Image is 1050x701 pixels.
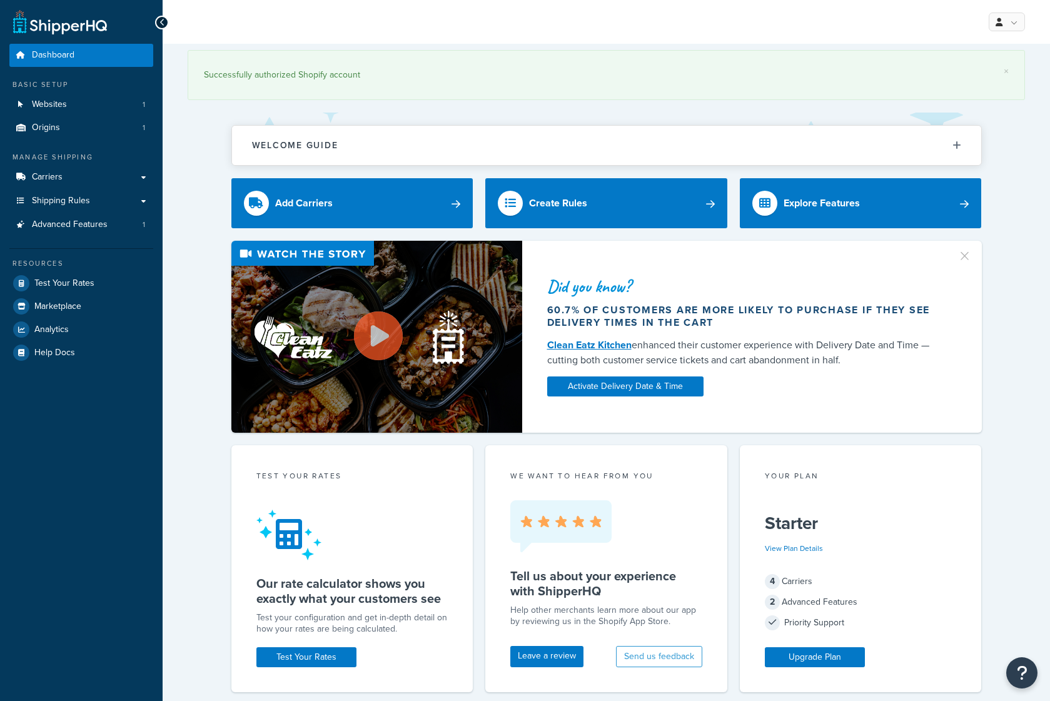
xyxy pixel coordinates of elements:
[204,66,1009,84] div: Successfully authorized Shopify account
[510,470,702,482] p: we want to hear from you
[9,116,153,139] a: Origins1
[765,574,780,589] span: 4
[485,178,727,228] a: Create Rules
[32,50,74,61] span: Dashboard
[9,295,153,318] a: Marketplace
[547,304,942,329] div: 60.7% of customers are more likely to purchase if they see delivery times in the cart
[32,219,108,230] span: Advanced Features
[765,543,823,554] a: View Plan Details
[765,595,780,610] span: 2
[547,376,704,396] a: Activate Delivery Date & Time
[547,338,942,368] div: enhanced their customer experience with Delivery Date and Time — cutting both customer service ti...
[32,172,63,183] span: Carriers
[9,116,153,139] li: Origins
[32,99,67,110] span: Websites
[256,576,448,606] h5: Our rate calculator shows you exactly what your customers see
[9,79,153,90] div: Basic Setup
[9,318,153,341] a: Analytics
[32,123,60,133] span: Origins
[765,513,957,533] h5: Starter
[275,194,333,212] div: Add Carriers
[9,341,153,364] a: Help Docs
[143,219,145,230] span: 1
[9,258,153,269] div: Resources
[765,614,957,632] div: Priority Support
[547,278,942,295] div: Did you know?
[1004,66,1009,76] a: ×
[32,196,90,206] span: Shipping Rules
[9,166,153,189] a: Carriers
[9,93,153,116] a: Websites1
[231,241,522,433] img: Video thumbnail
[34,325,69,335] span: Analytics
[9,213,153,236] a: Advanced Features1
[34,278,94,289] span: Test Your Rates
[9,44,153,67] a: Dashboard
[256,470,448,485] div: Test your rates
[9,189,153,213] a: Shipping Rules
[616,646,702,667] button: Send us feedback
[765,593,957,611] div: Advanced Features
[784,194,860,212] div: Explore Features
[256,612,448,635] div: Test your configuration and get in-depth detail on how your rates are being calculated.
[740,178,982,228] a: Explore Features
[510,568,702,598] h5: Tell us about your experience with ShipperHQ
[231,178,473,228] a: Add Carriers
[9,213,153,236] li: Advanced Features
[1006,657,1037,688] button: Open Resource Center
[547,338,632,352] a: Clean Eatz Kitchen
[256,647,356,667] a: Test Your Rates
[9,272,153,295] a: Test Your Rates
[34,348,75,358] span: Help Docs
[510,605,702,627] p: Help other merchants learn more about our app by reviewing us in the Shopify App Store.
[765,470,957,485] div: Your Plan
[9,93,153,116] li: Websites
[529,194,587,212] div: Create Rules
[143,123,145,133] span: 1
[34,301,81,312] span: Marketplace
[143,99,145,110] span: 1
[232,126,981,165] button: Welcome Guide
[765,647,865,667] a: Upgrade Plan
[9,152,153,163] div: Manage Shipping
[252,141,338,150] h2: Welcome Guide
[765,573,957,590] div: Carriers
[510,646,583,667] a: Leave a review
